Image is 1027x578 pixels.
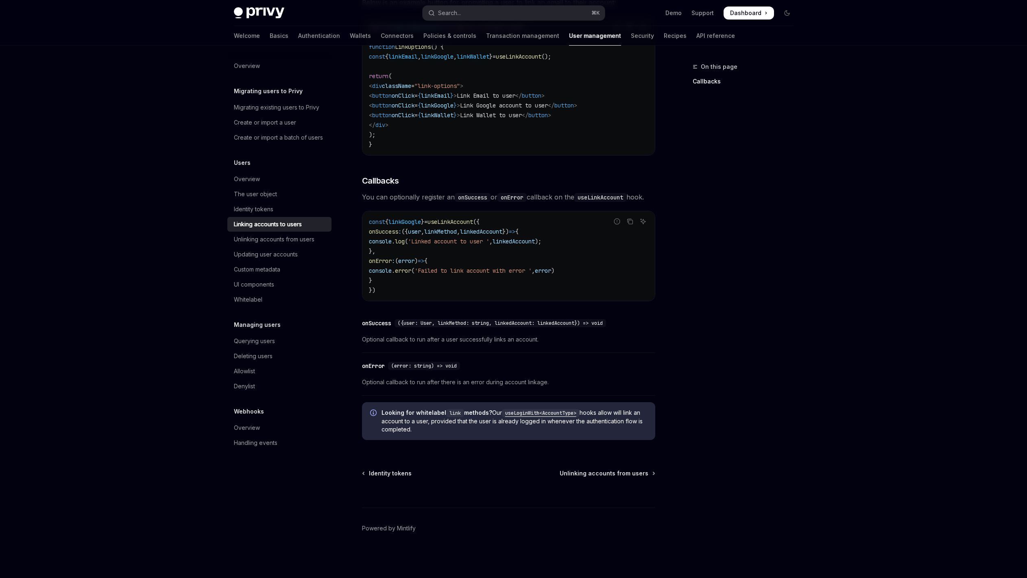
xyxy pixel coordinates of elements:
[423,6,605,20] button: Open search
[362,191,655,203] span: You can optionally register an or callback on the hook.
[541,92,545,99] span: >
[421,228,424,235] span: ,
[234,234,314,244] div: Unlinking accounts from users
[369,141,372,148] span: }
[234,61,260,71] div: Overview
[388,72,392,80] span: (
[421,53,454,60] span: linkGoogle
[227,187,331,201] a: The user object
[369,247,375,255] span: },
[551,267,554,274] span: )
[612,216,622,227] button: Report incorrect code
[401,228,408,235] span: ({
[234,204,273,214] div: Identity tokens
[227,100,331,115] a: Migrating existing users to Privy
[457,92,515,99] span: Link Email to user
[473,218,480,226] span: ({
[457,53,489,60] span: linkWallet
[227,172,331,186] a: Overview
[369,43,395,50] span: function
[227,277,331,292] a: UI components
[372,112,392,119] span: button
[375,121,385,129] span: div
[362,377,655,387] span: Optional callback to run after there is an error during account linkage.
[502,409,580,416] a: useLoginWith<AccountType>
[234,26,260,46] a: Welcome
[528,112,548,119] span: button
[227,334,331,348] a: Querying users
[363,469,412,477] a: Identity tokens
[227,436,331,450] a: Handling events
[418,53,421,60] span: ,
[395,257,398,265] span: (
[372,102,392,109] span: button
[392,102,414,109] span: onClick
[535,238,541,245] span: );
[574,102,577,109] span: >
[548,102,554,109] span: </
[631,26,654,46] a: Security
[548,112,551,119] span: >
[418,102,421,109] span: {
[369,238,392,245] span: console
[270,26,288,46] a: Basics
[414,92,418,99] span: =
[398,257,414,265] span: error
[522,92,541,99] span: button
[418,92,421,99] span: {
[535,267,551,274] span: error
[454,53,457,60] span: ,
[457,228,460,235] span: ,
[664,26,687,46] a: Recipes
[227,115,331,130] a: Create or import a user
[509,228,515,235] span: =>
[234,366,255,376] div: Allowlist
[369,267,392,274] span: console
[421,92,450,99] span: linkEmail
[362,319,391,327] div: onSuccess
[489,53,493,60] span: }
[395,238,405,245] span: log
[398,228,401,235] span: :
[382,82,411,90] span: className
[234,189,277,199] div: The user object
[369,112,372,119] span: <
[424,228,457,235] span: linkMethod
[234,86,303,96] h5: Migrating users to Privy
[418,112,421,119] span: {
[460,228,502,235] span: linkedAccount
[227,349,331,363] a: Deleting users
[391,363,457,369] span: (error: string) => void
[227,420,331,435] a: Overview
[414,82,460,90] span: "link-options"
[234,174,260,184] div: Overview
[370,409,378,418] svg: Info
[227,364,331,379] a: Allowlist
[781,7,794,20] button: Toggle dark mode
[502,409,580,417] code: useLoginWith<AccountType>
[234,320,281,330] h5: Managing users
[382,409,492,416] strong: Looking for whitelabel methods?
[460,82,463,90] span: >
[457,112,460,119] span: >
[227,217,331,232] a: Linking accounts to users
[497,193,527,202] code: onError
[515,92,522,99] span: </
[234,423,260,433] div: Overview
[431,43,444,50] span: () {
[414,112,418,119] span: =
[446,409,464,417] code: link
[457,102,460,109] span: >
[234,351,273,361] div: Deleting users
[388,218,421,226] span: linkGoogle
[398,320,603,326] span: ({user: User, linkMethod: string, linkedAccount: linkedAccount}) => void
[385,53,388,60] span: {
[427,218,473,226] span: useLinkAccount
[696,26,735,46] a: API reference
[369,82,372,90] span: <
[414,267,532,274] span: 'Failed to link account with error '
[227,59,331,73] a: Overview
[408,238,489,245] span: 'Linked account to user '
[489,238,493,245] span: ,
[369,53,385,60] span: const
